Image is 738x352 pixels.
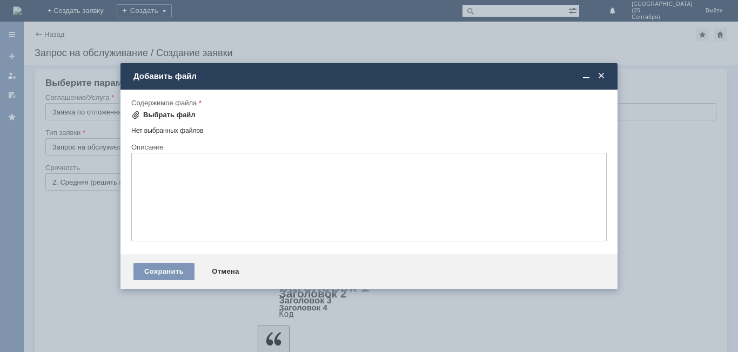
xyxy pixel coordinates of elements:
[581,71,592,81] span: Свернуть (Ctrl + M)
[131,123,607,135] div: Нет выбранных файлов
[143,111,196,119] div: Выбрать файл
[131,99,605,106] div: Содержимое файла
[133,71,607,81] div: Добавить файл
[131,144,605,151] div: Описание
[4,4,158,13] div: просьба удалить отложенные чеки
[596,71,607,81] span: Закрыть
